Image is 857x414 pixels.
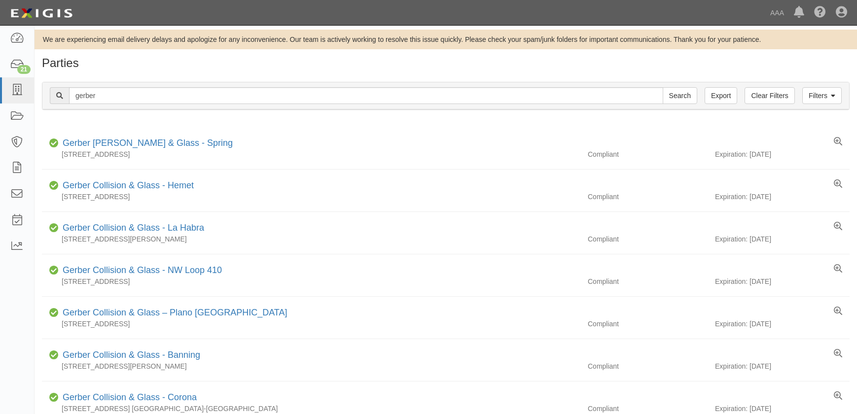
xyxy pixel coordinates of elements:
div: [STREET_ADDRESS][PERSON_NAME] [42,234,580,244]
a: Filters [802,87,842,104]
div: [STREET_ADDRESS] [42,319,580,329]
div: Compliant [580,234,715,244]
i: Compliant [49,352,59,359]
div: Compliant [580,192,715,202]
div: Gerber Collison & Glass - Spring [59,137,233,150]
a: AAA [765,3,789,23]
div: [STREET_ADDRESS] [42,192,580,202]
div: Expiration: [DATE] [715,234,850,244]
h1: Parties [42,57,850,69]
div: Expiration: [DATE] [715,149,850,159]
a: View results summary [834,349,842,359]
div: [STREET_ADDRESS] [42,149,580,159]
div: Compliant [580,276,715,286]
a: View results summary [834,137,842,147]
a: View results summary [834,307,842,316]
a: Gerber [PERSON_NAME] & Glass - Spring [63,138,233,148]
a: Gerber Collision & Glass - Corona [63,392,197,402]
a: View results summary [834,179,842,189]
i: Compliant [49,267,59,274]
div: Compliant [580,361,715,371]
div: Expiration: [DATE] [715,404,850,414]
i: Compliant [49,310,59,316]
a: View results summary [834,264,842,274]
div: Gerber Collision & Glass – Plano TX [59,307,287,319]
div: Compliant [580,149,715,159]
div: Expiration: [DATE] [715,192,850,202]
div: Gerber Collision & Glass - NW Loop 410 [59,264,222,277]
div: Compliant [580,404,715,414]
a: Clear Filters [745,87,794,104]
img: logo-5460c22ac91f19d4615b14bd174203de0afe785f0fc80cf4dbbc73dc1793850b.png [7,4,75,22]
input: Search [69,87,663,104]
div: Gerber Collision & Glass - Hemet [59,179,194,192]
div: Gerber Collision & Glass - Corona [59,391,197,404]
i: Compliant [49,394,59,401]
div: Gerber Collision & Glass - La Habra [59,222,204,235]
a: Export [705,87,737,104]
i: Compliant [49,140,59,147]
a: Gerber Collision & Glass - Banning [63,350,200,360]
div: [STREET_ADDRESS] [42,276,580,286]
i: Compliant [49,182,59,189]
div: [STREET_ADDRESS] [GEOGRAPHIC_DATA]-[GEOGRAPHIC_DATA] [42,404,580,414]
input: Search [663,87,697,104]
div: Expiration: [DATE] [715,276,850,286]
a: Gerber Collision & Glass - NW Loop 410 [63,265,222,275]
div: 21 [17,65,31,74]
div: We are experiencing email delivery delays and apologize for any inconvenience. Our team is active... [35,34,857,44]
div: Expiration: [DATE] [715,319,850,329]
div: Expiration: [DATE] [715,361,850,371]
a: Gerber Collision & Glass - Hemet [63,180,194,190]
div: Compliant [580,319,715,329]
div: [STREET_ADDRESS][PERSON_NAME] [42,361,580,371]
i: Help Center - Complianz [814,7,826,19]
a: View results summary [834,391,842,401]
i: Compliant [49,225,59,232]
a: View results summary [834,222,842,232]
a: Gerber Collision & Glass – Plano [GEOGRAPHIC_DATA] [63,308,287,317]
a: Gerber Collision & Glass - La Habra [63,223,204,233]
div: Gerber Collision & Glass - Banning [59,349,200,362]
